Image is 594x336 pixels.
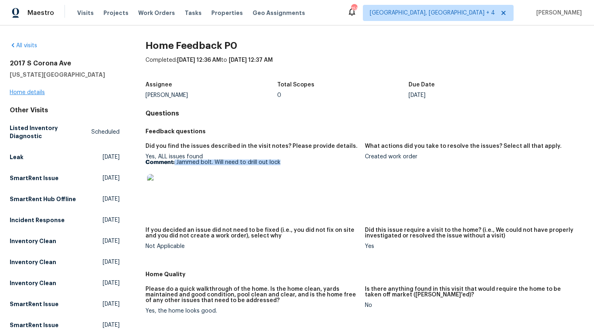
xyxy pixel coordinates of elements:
[409,92,540,98] div: [DATE]
[10,153,23,161] h5: Leak
[145,227,358,239] h5: If you decided an issue did not need to be fixed (i.e., you did not fix on site and you did not c...
[277,92,409,98] div: 0
[10,276,120,290] a: Inventory Clean[DATE]
[177,57,221,63] span: [DATE] 12:36 AM
[103,321,120,329] span: [DATE]
[10,318,120,332] a: SmartRent Issue[DATE]
[145,160,358,165] p: Jammed bolt. Will need to drill out lock
[10,121,120,143] a: Listed Inventory DiagnosticScheduled
[10,255,120,269] a: Inventory Clean[DATE]
[138,9,175,17] span: Work Orders
[10,195,76,203] h5: SmartRent Hub Offline
[145,56,584,77] div: Completed: to
[103,300,120,308] span: [DATE]
[145,286,358,303] h5: Please do a quick walkthrough of the home. Is the home clean, yards maintained and good condition...
[10,174,59,182] h5: SmartRent Issue
[253,9,305,17] span: Geo Assignments
[10,106,120,114] div: Other Visits
[103,216,120,224] span: [DATE]
[27,9,54,17] span: Maestro
[365,302,578,308] div: No
[365,227,578,239] h5: Did this issue require a visit to the home? (i.e., We could not have properly investigated or res...
[145,82,172,88] h5: Assignee
[10,150,120,164] a: Leak[DATE]
[10,300,59,308] h5: SmartRent Issue
[229,57,273,63] span: [DATE] 12:37 AM
[145,92,277,98] div: [PERSON_NAME]
[103,258,120,266] span: [DATE]
[103,237,120,245] span: [DATE]
[365,244,578,249] div: Yes
[145,127,584,135] h5: Feedback questions
[145,270,584,278] h5: Home Quality
[91,128,120,136] span: Scheduled
[10,216,65,224] h5: Incident Response
[10,124,91,140] h5: Listed Inventory Diagnostic
[10,234,120,248] a: Inventory Clean[DATE]
[10,71,120,79] h5: [US_STATE][GEOGRAPHIC_DATA]
[145,143,358,149] h5: Did you find the issues described in the visit notes? Please provide details.
[185,10,202,16] span: Tasks
[10,90,45,95] a: Home details
[370,9,495,17] span: [GEOGRAPHIC_DATA], [GEOGRAPHIC_DATA] + 4
[10,258,56,266] h5: Inventory Clean
[10,59,120,67] h2: 2017 S Corona Ave
[10,43,37,48] a: All visits
[365,154,578,160] div: Created work order
[10,213,120,227] a: Incident Response[DATE]
[145,244,358,249] div: Not Applicable
[409,82,435,88] h5: Due Date
[77,9,94,17] span: Visits
[103,9,128,17] span: Projects
[103,174,120,182] span: [DATE]
[211,9,243,17] span: Properties
[10,237,56,245] h5: Inventory Clean
[145,42,584,50] h2: Home Feedback P0
[365,143,562,149] h5: What actions did you take to resolve the issues? Select all that apply.
[145,109,584,118] h4: Questions
[103,195,120,203] span: [DATE]
[145,160,175,165] b: Comment:
[103,279,120,287] span: [DATE]
[10,297,120,311] a: SmartRent Issue[DATE]
[10,279,56,287] h5: Inventory Clean
[10,171,120,185] a: SmartRent Issue[DATE]
[10,321,59,329] h5: SmartRent Issue
[365,286,578,298] h5: Is there anything found in this visit that would require the home to be taken off market ([PERSON...
[277,82,314,88] h5: Total Scopes
[145,308,358,314] div: Yes, the home looks good.
[103,153,120,161] span: [DATE]
[351,5,357,13] div: 158
[145,154,358,205] div: Yes, ALL issues found
[10,192,120,206] a: SmartRent Hub Offline[DATE]
[533,9,582,17] span: [PERSON_NAME]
